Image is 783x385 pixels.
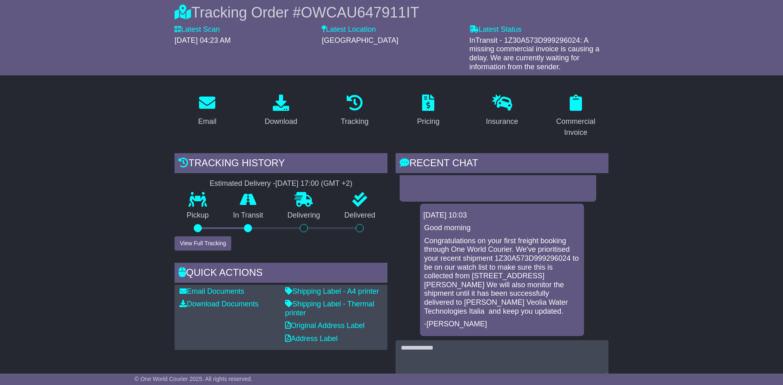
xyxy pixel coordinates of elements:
[417,116,440,127] div: Pricing
[179,287,244,295] a: Email Documents
[259,92,303,130] a: Download
[412,92,445,130] a: Pricing
[135,376,252,382] span: © One World Courier 2025. All rights reserved.
[322,25,376,34] label: Latest Location
[275,179,352,188] div: [DATE] 17:00 (GMT +2)
[285,334,338,343] a: Address Label
[175,153,387,175] div: Tracking history
[543,92,608,141] a: Commercial Invoice
[548,116,603,138] div: Commercial Invoice
[275,211,332,220] p: Delivering
[285,300,374,317] a: Shipping Label - Thermal printer
[221,211,276,220] p: In Transit
[322,36,398,44] span: [GEOGRAPHIC_DATA]
[193,92,222,130] a: Email
[265,116,297,127] div: Download
[175,36,231,44] span: [DATE] 04:23 AM
[179,300,259,308] a: Download Documents
[336,92,374,130] a: Tracking
[175,25,220,34] label: Latest Scan
[424,320,580,329] p: -[PERSON_NAME]
[285,287,379,295] a: Shipping Label - A4 printer
[198,116,217,127] div: Email
[285,321,365,330] a: Original Address Label
[175,4,608,21] div: Tracking Order #
[175,263,387,285] div: Quick Actions
[486,116,518,127] div: Insurance
[332,211,388,220] p: Delivered
[175,211,221,220] p: Pickup
[469,25,522,34] label: Latest Status
[175,179,387,188] div: Estimated Delivery -
[424,224,580,233] p: Good morning
[424,237,580,316] p: Congratulations on your first freight booking through One World Courier. We've prioritised your r...
[423,211,581,220] div: [DATE] 10:03
[469,36,599,71] span: InTransit - 1Z30A573D999296024: A missing commercial invoice is causing a delay. We are currently...
[480,92,523,130] a: Insurance
[175,236,231,251] button: View Full Tracking
[396,153,608,175] div: RECENT CHAT
[301,4,419,21] span: OWCAU647911IT
[341,116,369,127] div: Tracking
